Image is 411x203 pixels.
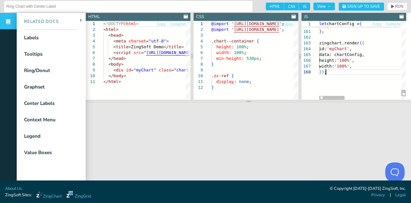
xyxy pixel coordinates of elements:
span: < [113,39,116,43]
span: [URL][DOMAIN_NAME] [234,27,279,32]
div: 12 [194,85,203,90]
span: "utf-8" [149,39,166,43]
span: body [111,62,121,67]
span: div [116,68,123,72]
span: < [113,50,116,55]
div: JS [304,14,308,20]
div: 168 [302,69,311,75]
span: CSS [284,3,299,10]
span: meta [116,39,126,43]
span: JS [299,3,310,10]
span: "chart--container" [174,68,219,72]
span: height: [319,58,337,63]
button: Copy [264,21,274,27]
button: Copy [156,21,166,27]
div: 8 [194,61,203,67]
button: Copy [372,21,382,27]
div: Value Boxes [24,149,52,156]
span: > [121,33,124,38]
span: , [349,64,352,69]
div: Labels [24,34,39,42]
span: = [146,39,149,43]
span: head [111,33,121,38]
div: 6 [194,50,203,56]
span: 100% [234,50,244,55]
span: ) [322,69,324,74]
span: < [109,62,111,67]
span: </ [109,56,114,61]
div: 163 [302,40,311,46]
span: " [144,50,146,55]
div: Tooltips [24,51,42,58]
div: 10 [86,73,95,79]
button: Collapse [278,21,293,27]
span: script [116,50,131,55]
div: 166 [302,58,311,63]
span: } [211,85,214,90]
div: 3 [194,32,203,38]
span: [URL][DOMAIN_NAME] [146,50,191,55]
span: = [141,50,144,55]
span: > [181,44,184,49]
span: ; [246,44,249,49]
div: 10 [194,73,203,79]
span: > [118,79,121,84]
span: | [390,192,391,198]
div: 5 [86,44,95,50]
button: RUN [387,3,407,10]
span: View [317,5,331,8]
button: Sign Up to Save [339,3,384,11]
iframe: Toggle Customer Support [385,162,405,182]
span: src [134,50,141,55]
span: </ [109,73,114,78]
span: id: [319,46,327,51]
span: @import [211,27,229,32]
iframe: Your browser does not support iframes. [86,103,411,187]
span: > [166,39,169,43]
span: > [116,27,118,32]
span: ; [259,56,262,61]
span: </ [164,44,169,49]
input: Untitled Demo [6,1,250,12]
span: < [109,33,111,38]
span: .zc-ref [211,73,229,78]
span: body [113,73,123,78]
span: { [362,41,364,45]
div: Legend [24,133,40,140]
span: , [352,58,354,63]
span: = [131,68,134,72]
div: 9 [86,67,95,73]
span: <!DOCTYPE [103,21,126,26]
span: > [124,73,126,78]
a: Privacy [371,192,385,198]
span: ; [324,69,327,74]
span: } [319,29,322,34]
button: View [313,3,335,10]
div: 9 [194,67,203,73]
div: checkbox-group [266,3,310,10]
div: 11 [86,79,95,85]
span: 100% [236,44,246,49]
div: Related Docs [17,19,59,25]
div: 7 [86,56,95,61]
div: Context Menu [24,116,56,124]
span: < [113,68,116,72]
span: title [169,44,181,49]
div: 162 [302,34,311,40]
span: width: [216,50,232,55]
span: ; [322,29,324,34]
span: html [106,27,116,32]
span: ; [244,50,247,55]
button: Collapse [386,21,401,27]
button: Collapse [170,21,186,27]
span: let [319,21,327,26]
a: ZingGrid [66,191,91,199]
div: 161 [302,29,311,34]
span: 1 [302,21,311,27]
span: ( [359,41,362,45]
span: HTML [266,3,284,10]
div: 167 [302,63,311,69]
div: Graphset [24,83,45,91]
span: data: chartConfig, [319,52,364,57]
span: title [116,44,128,49]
